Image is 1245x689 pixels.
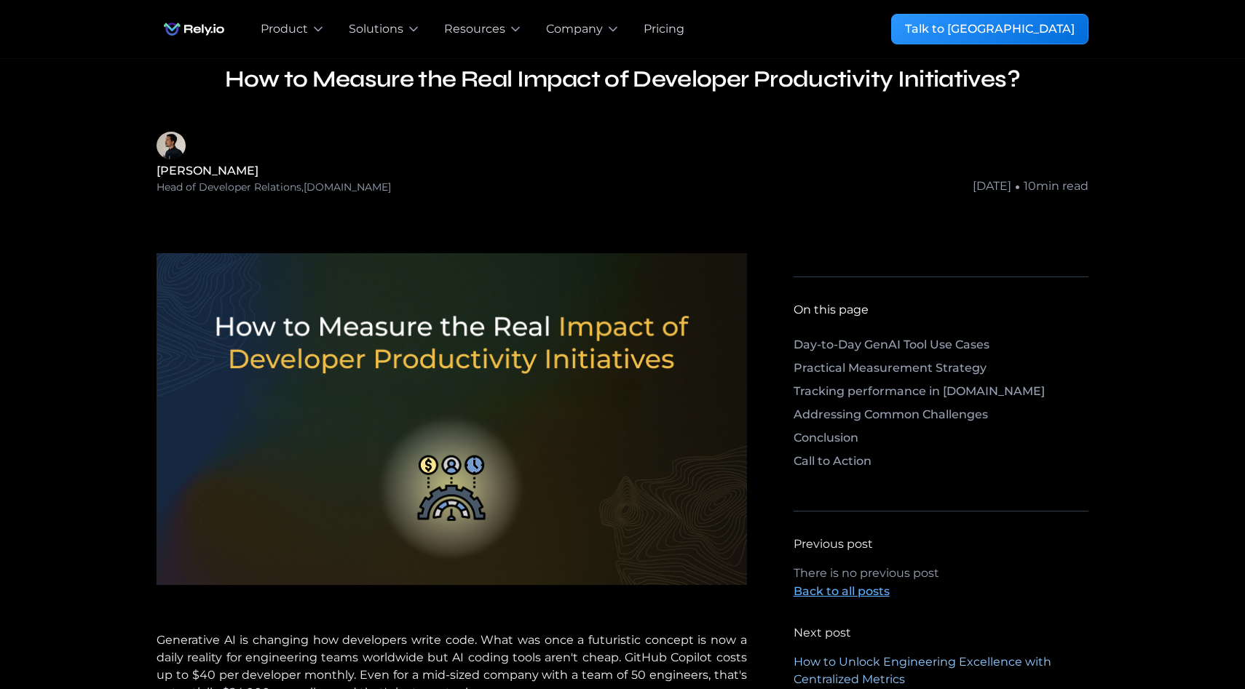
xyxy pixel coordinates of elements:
[225,62,1020,97] h3: How to Measure the Real Impact of Developer Productivity Initiatives?
[644,20,684,38] a: Pricing
[301,180,304,195] div: ,
[905,20,1075,38] div: Talk to [GEOGRAPHIC_DATA]
[157,132,186,159] img: Tiago Barbosa
[304,180,391,195] div: [DOMAIN_NAME]
[794,565,1088,582] div: There is no previous post
[349,20,403,38] div: Solutions
[1014,178,1021,195] div: •
[794,584,890,598] a: Back to all posts
[794,406,1088,429] a: Addressing Common Challenges
[261,20,308,38] div: Product
[973,178,1011,195] div: [DATE]
[794,535,873,553] div: Previous post
[1149,593,1225,669] iframe: Chatbot
[157,15,232,44] img: Rely.io logo
[444,20,505,38] div: Resources
[157,162,391,180] div: [PERSON_NAME]
[794,653,1088,688] a: How to Unlock Engineering Excellence with Centralized Metrics
[794,359,1088,383] a: Practical Measurement Strategy
[157,180,301,195] div: Head of Developer Relations
[546,20,603,38] div: Company
[157,15,232,44] a: home
[794,336,1088,359] a: Day-to-Day GenAI Tool Use Cases
[794,429,1088,453] a: Conclusion
[891,14,1088,44] a: Talk to [GEOGRAPHIC_DATA]
[794,383,1088,406] a: Tracking performance in [DOMAIN_NAME]
[794,301,869,319] div: On this page
[1024,178,1036,195] div: 10
[794,624,851,642] div: Next post
[1036,178,1088,195] div: min read
[157,253,747,585] img: How to Measure the Real Impact of Developer Productivity Initiatives?
[794,453,1088,476] a: Call to Action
